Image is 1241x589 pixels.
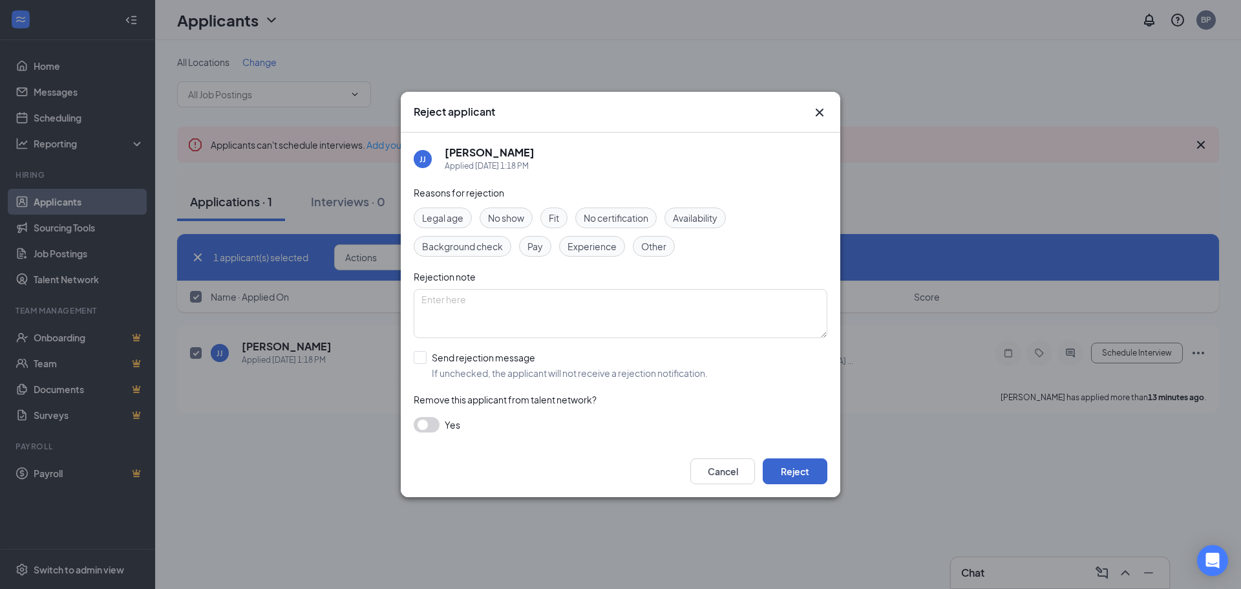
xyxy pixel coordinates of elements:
[414,394,597,405] span: Remove this applicant from talent network?
[690,458,755,484] button: Cancel
[445,417,460,433] span: Yes
[422,211,463,225] span: Legal age
[445,160,535,173] div: Applied [DATE] 1:18 PM
[1197,545,1228,576] div: Open Intercom Messenger
[812,105,827,120] svg: Cross
[584,211,648,225] span: No certification
[445,145,535,160] h5: [PERSON_NAME]
[641,239,666,253] span: Other
[549,211,559,225] span: Fit
[527,239,543,253] span: Pay
[414,105,495,119] h3: Reject applicant
[673,211,717,225] span: Availability
[567,239,617,253] span: Experience
[422,239,503,253] span: Background check
[488,211,524,225] span: No show
[414,187,504,198] span: Reasons for rejection
[419,154,426,165] div: JJ
[414,271,476,283] span: Rejection note
[763,458,827,484] button: Reject
[812,105,827,120] button: Close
